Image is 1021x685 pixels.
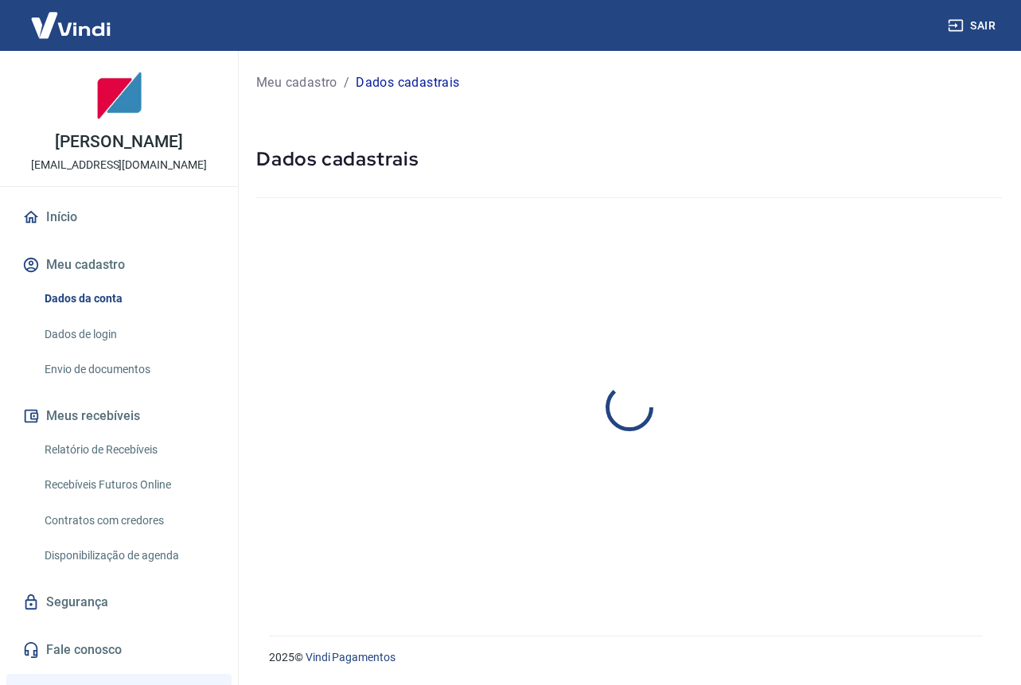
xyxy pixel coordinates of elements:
[55,134,182,150] p: [PERSON_NAME]
[31,157,207,173] p: [EMAIL_ADDRESS][DOMAIN_NAME]
[38,353,219,386] a: Envio de documentos
[38,282,219,315] a: Dados da conta
[38,434,219,466] a: Relatório de Recebíveis
[945,11,1002,41] button: Sair
[344,73,349,92] p: /
[19,632,219,667] a: Fale conosco
[19,247,219,282] button: Meu cadastro
[256,73,337,92] a: Meu cadastro
[38,504,219,537] a: Contratos com credores
[19,200,219,235] a: Início
[19,585,219,620] a: Segurança
[306,651,396,664] a: Vindi Pagamentos
[356,73,459,92] p: Dados cadastrais
[19,399,219,434] button: Meus recebíveis
[38,318,219,351] a: Dados de login
[19,1,123,49] img: Vindi
[269,649,983,666] p: 2025 ©
[88,64,151,127] img: 21b99285-979e-499e-b70b-a38cead0e63c.jpeg
[256,146,1002,172] h5: Dados cadastrais
[38,469,219,501] a: Recebíveis Futuros Online
[38,539,219,572] a: Disponibilização de agenda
